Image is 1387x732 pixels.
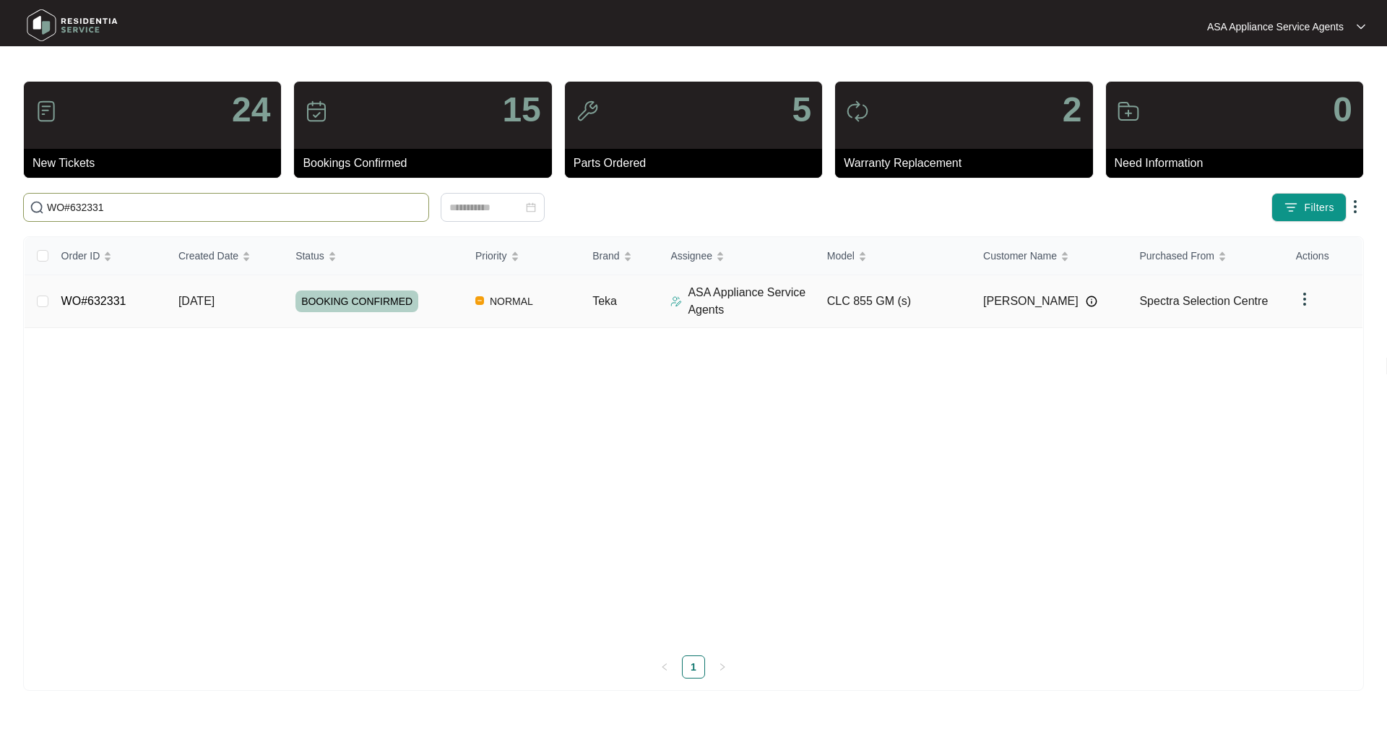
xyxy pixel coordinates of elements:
[232,92,270,127] p: 24
[305,100,328,123] img: icon
[1207,20,1344,34] p: ASA Appliance Service Agents
[592,295,617,307] span: Teka
[284,237,464,275] th: Status
[178,295,215,307] span: [DATE]
[1117,100,1140,123] img: icon
[1347,198,1364,215] img: dropdown arrow
[844,155,1092,172] p: Warranty Replacement
[30,200,44,215] img: search-icon
[295,248,324,264] span: Status
[576,100,599,123] img: icon
[464,237,581,275] th: Priority
[295,290,418,312] span: BOOKING CONFIRMED
[1086,296,1097,307] img: Info icon
[35,100,58,123] img: icon
[1284,237,1362,275] th: Actions
[303,155,551,172] p: Bookings Confirmed
[50,237,167,275] th: Order ID
[711,655,734,679] li: Next Page
[1063,92,1082,127] p: 2
[592,248,619,264] span: Brand
[816,275,972,328] td: CLC 855 GM (s)
[670,296,682,307] img: Assigner Icon
[1115,155,1363,172] p: Need Information
[22,4,123,47] img: residentia service logo
[711,655,734,679] button: right
[653,655,676,679] li: Previous Page
[47,199,423,215] input: Search by Order Id, Assignee Name, Customer Name, Brand and Model
[581,237,659,275] th: Brand
[983,248,1057,264] span: Customer Name
[660,663,669,671] span: left
[574,155,822,172] p: Parts Ordered
[167,237,284,275] th: Created Date
[653,655,676,679] button: left
[1304,200,1334,215] span: Filters
[1139,248,1214,264] span: Purchased From
[1296,290,1313,308] img: dropdown arrow
[688,284,815,319] p: ASA Appliance Service Agents
[792,92,811,127] p: 5
[33,155,281,172] p: New Tickets
[972,237,1128,275] th: Customer Name
[61,295,126,307] a: WO#632331
[718,663,727,671] span: right
[682,655,705,679] li: 1
[816,237,972,275] th: Model
[1284,200,1298,215] img: filter icon
[1139,295,1268,307] span: Spectra Selection Centre
[502,92,540,127] p: 15
[61,248,100,264] span: Order ID
[1333,92,1352,127] p: 0
[1128,237,1284,275] th: Purchased From
[1271,193,1347,222] button: filter iconFilters
[846,100,869,123] img: icon
[683,656,704,678] a: 1
[484,293,539,310] span: NORMAL
[659,237,815,275] th: Assignee
[475,248,507,264] span: Priority
[475,296,484,305] img: Vercel Logo
[1357,23,1365,30] img: dropdown arrow
[670,248,712,264] span: Assignee
[827,248,855,264] span: Model
[983,293,1079,310] span: [PERSON_NAME]
[178,248,238,264] span: Created Date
